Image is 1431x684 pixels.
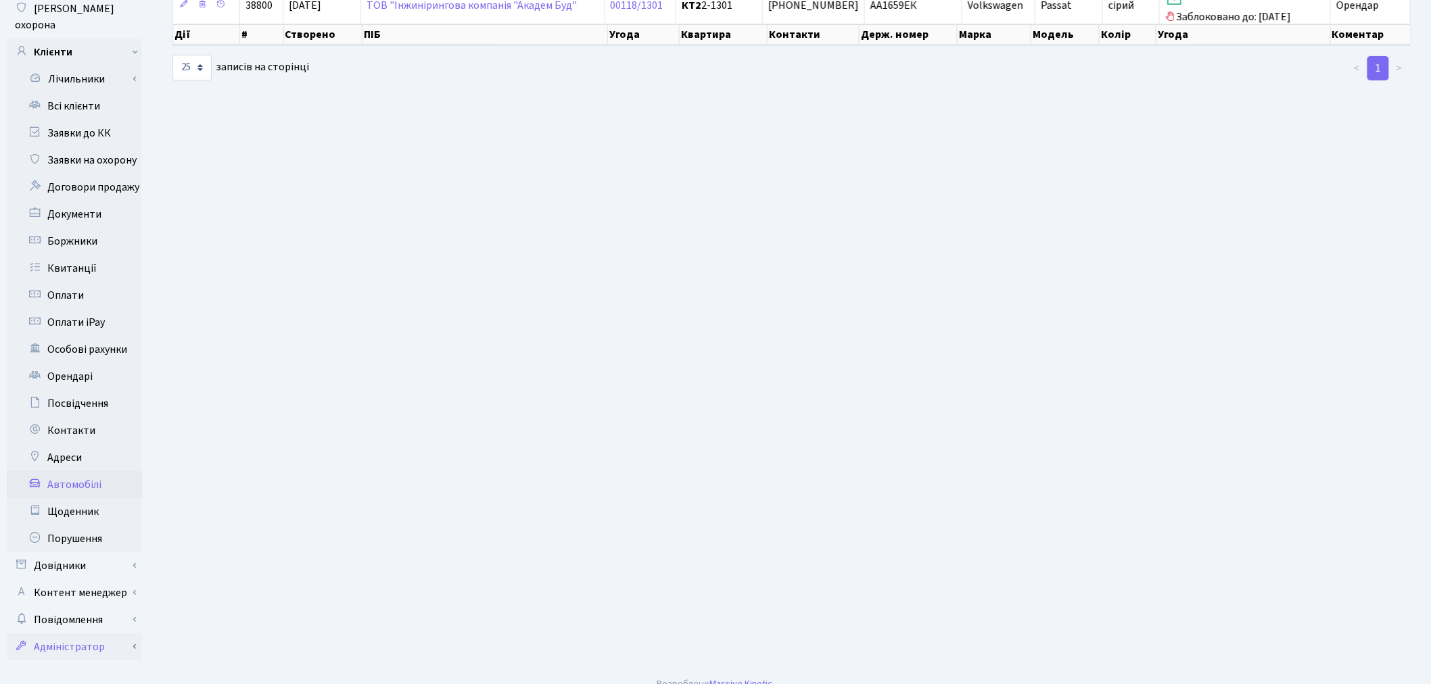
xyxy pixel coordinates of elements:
th: # [240,24,283,45]
th: Створено [284,24,362,45]
a: Контакти [7,417,142,444]
a: Довідники [7,552,142,579]
th: Угода [608,24,680,45]
a: Контент менеджер [7,579,142,606]
a: Оплати [7,282,142,309]
th: Квартира [680,24,768,45]
th: Марка [958,24,1031,45]
a: Документи [7,201,142,228]
a: Повідомлення [7,606,142,633]
a: Договори продажу [7,174,142,201]
th: Колір [1100,24,1156,45]
a: Лічильники [16,66,142,93]
th: Дії [173,24,240,45]
a: Оплати iPay [7,309,142,336]
a: Заявки на охорону [7,147,142,174]
a: Боржники [7,228,142,255]
a: Квитанції [7,255,142,282]
select: записів на сторінці [172,55,212,80]
a: Автомобілі [7,471,142,498]
a: Адреси [7,444,142,471]
a: Клієнти [7,39,142,66]
a: 1 [1367,56,1389,80]
a: Адміністратор [7,633,142,660]
a: Всі клієнти [7,93,142,120]
th: Коментар [1331,24,1411,45]
label: записів на сторінці [172,55,309,80]
a: Порушення [7,525,142,552]
a: Заявки до КК [7,120,142,147]
th: Держ. номер [860,24,958,45]
th: Контакти [768,24,860,45]
th: Угода [1156,24,1331,45]
a: Щоденник [7,498,142,525]
th: Модель [1031,24,1100,45]
a: Орендарі [7,363,142,390]
th: ПІБ [362,24,608,45]
a: Особові рахунки [7,336,142,363]
a: Посвідчення [7,390,142,417]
